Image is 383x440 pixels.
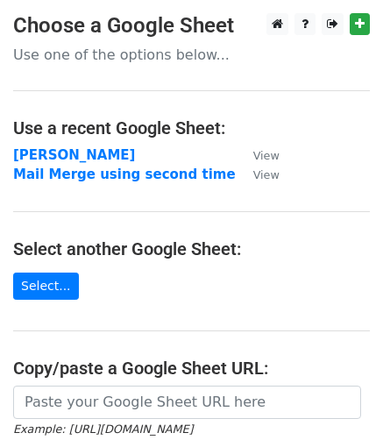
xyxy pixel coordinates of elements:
[253,168,280,181] small: View
[236,147,280,163] a: View
[13,386,361,419] input: Paste your Google Sheet URL here
[253,149,280,162] small: View
[13,147,135,163] a: [PERSON_NAME]
[13,167,236,182] a: Mail Merge using second time
[13,422,193,436] small: Example: [URL][DOMAIN_NAME]
[13,238,370,259] h4: Select another Google Sheet:
[13,273,79,300] a: Select...
[13,46,370,64] p: Use one of the options below...
[13,117,370,138] h4: Use a recent Google Sheet:
[236,167,280,182] a: View
[13,13,370,39] h3: Choose a Google Sheet
[13,358,370,379] h4: Copy/paste a Google Sheet URL:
